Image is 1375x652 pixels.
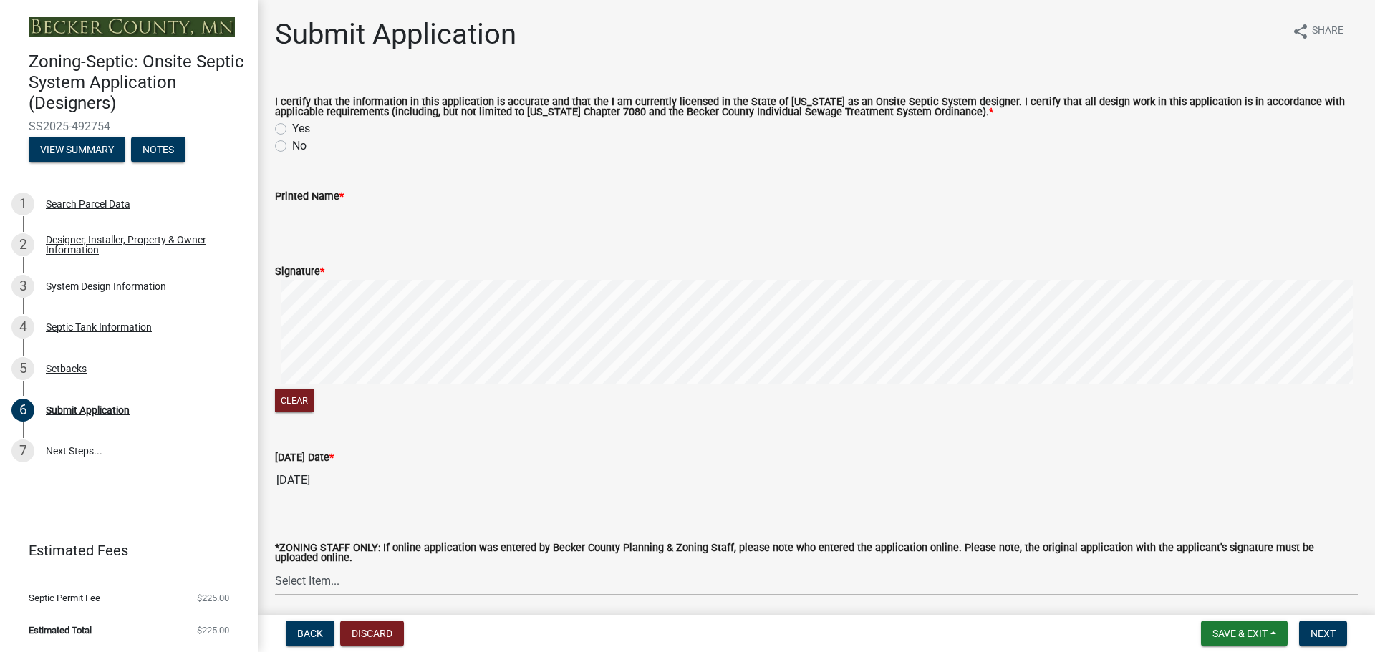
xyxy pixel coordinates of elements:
div: Setbacks [46,364,87,374]
a: Estimated Fees [11,536,235,565]
button: Next [1299,621,1347,646]
div: 4 [11,316,34,339]
div: 3 [11,275,34,298]
p: Please click NEXT for your application to be reviewed. [275,608,1358,626]
label: No [292,137,307,155]
div: Designer, Installer, Property & Owner Information [46,235,235,255]
span: Septic Permit Fee [29,593,100,603]
span: Save & Exit [1212,628,1268,639]
label: Yes [292,120,310,137]
button: View Summary [29,137,125,162]
div: 6 [11,399,34,422]
label: [DATE] Date [275,453,334,463]
label: *ZONING STAFF ONLY: If online application was entered by Becker County Planning & Zoning Staff, p... [275,543,1358,564]
div: Submit Application [46,405,130,415]
button: shareShare [1280,17,1355,45]
div: 1 [11,193,34,215]
span: $225.00 [197,626,229,635]
i: share [1292,23,1309,40]
h1: Submit Application [275,17,516,52]
span: Estimated Total [29,626,92,635]
wm-modal-confirm: Notes [131,145,185,156]
div: 7 [11,439,34,462]
span: SS2025-492754 [29,120,229,133]
span: $225.00 [197,593,229,603]
button: Back [286,621,334,646]
button: Discard [340,621,404,646]
div: 2 [11,233,34,256]
div: Search Parcel Data [46,199,130,209]
div: Septic Tank Information [46,322,152,332]
span: Back [297,628,323,639]
h4: Zoning-Septic: Onsite Septic System Application (Designers) [29,52,246,113]
button: Notes [131,137,185,162]
wm-modal-confirm: Summary [29,145,125,156]
label: Signature [275,267,324,277]
div: System Design Information [46,281,166,291]
label: I certify that the information in this application is accurate and that the I am currently licens... [275,97,1358,118]
button: Save & Exit [1201,621,1288,646]
button: Clear [275,389,314,412]
label: Printed Name [275,192,344,202]
img: Becker County, Minnesota [29,17,235,37]
span: Share [1312,23,1343,40]
span: Next [1311,628,1336,639]
div: 5 [11,357,34,380]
